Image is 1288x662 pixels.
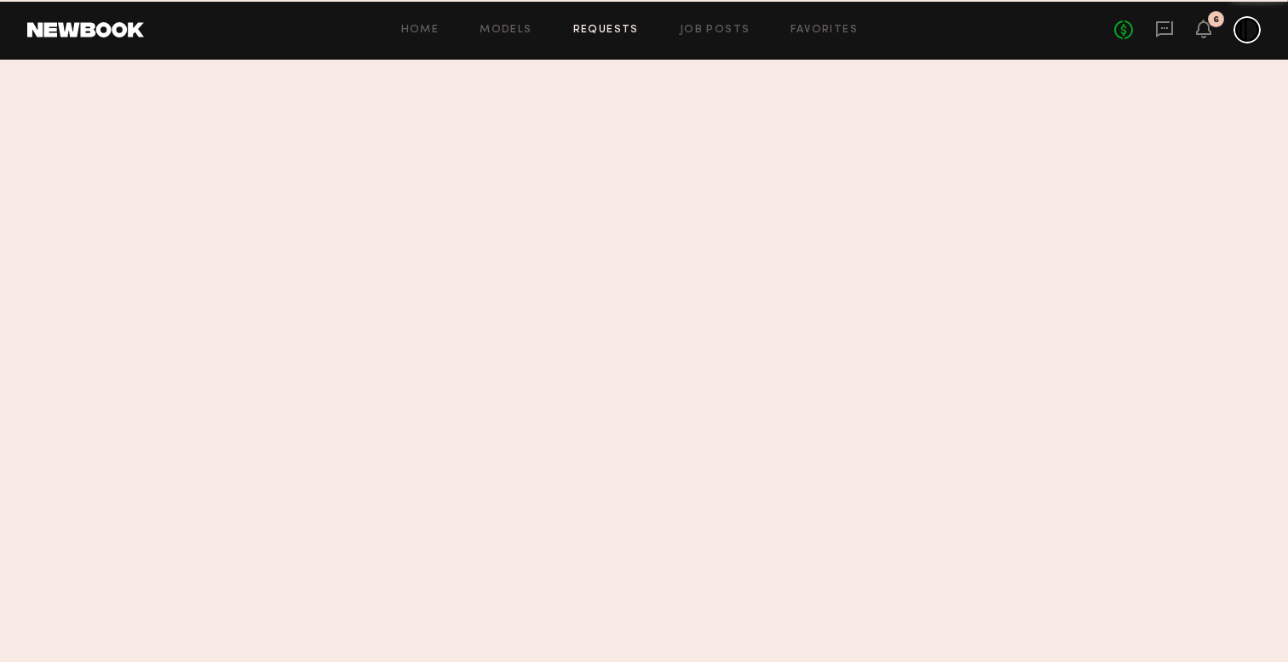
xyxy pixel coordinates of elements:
div: 6 [1213,15,1219,25]
a: Requests [573,25,639,36]
a: Favorites [791,25,858,36]
a: Job Posts [680,25,750,36]
a: Home [401,25,440,36]
a: Models [480,25,532,36]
